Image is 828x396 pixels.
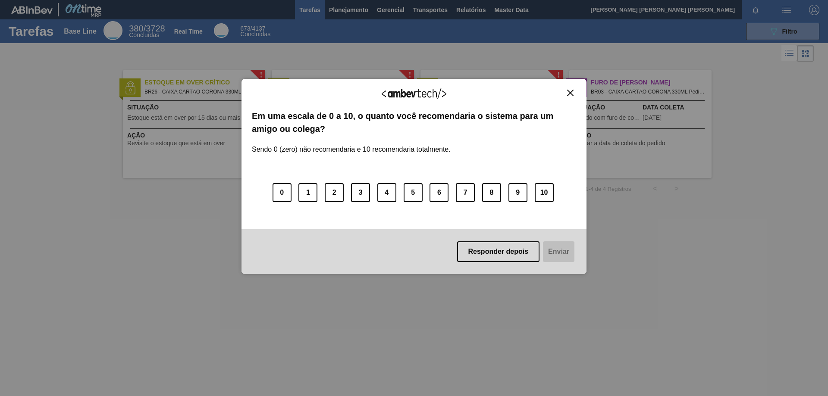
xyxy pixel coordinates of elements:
button: 4 [377,183,396,202]
button: Responder depois [457,241,540,262]
label: Sendo 0 (zero) não recomendaria e 10 recomendaria totalmente. [252,135,451,153]
button: 3 [351,183,370,202]
button: Close [565,89,576,97]
button: 9 [508,183,527,202]
button: 6 [430,183,448,202]
button: 8 [482,183,501,202]
button: 2 [325,183,344,202]
button: 0 [273,183,292,202]
button: 10 [535,183,554,202]
button: 5 [404,183,423,202]
img: Close [567,90,574,96]
button: 7 [456,183,475,202]
label: Em uma escala de 0 a 10, o quanto você recomendaria o sistema para um amigo ou colega? [252,109,576,136]
img: Logo Ambevtech [382,88,446,99]
button: 1 [298,183,317,202]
